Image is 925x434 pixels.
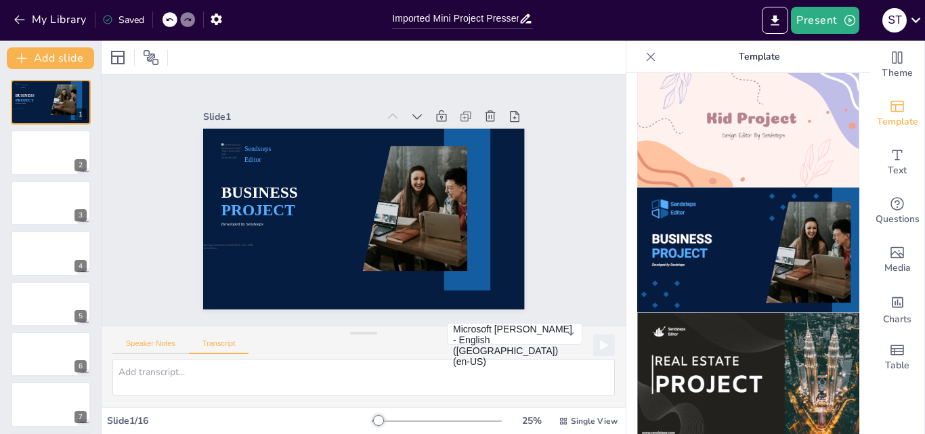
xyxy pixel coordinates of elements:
[11,181,91,225] div: 3
[870,333,924,382] div: Add a table
[74,310,87,322] div: 5
[571,416,618,427] span: Single View
[11,282,91,326] div: 5
[515,414,548,427] div: 25 %
[882,66,913,81] span: Theme
[877,114,918,129] span: Template
[870,89,924,138] div: Add ready made slides
[870,138,924,187] div: Add text boxes
[102,14,144,26] div: Saved
[791,7,859,34] button: Present
[883,312,911,327] span: Charts
[662,41,857,73] p: Template
[249,243,271,269] span: Sendsteps
[11,231,91,276] div: 4
[21,84,28,86] span: Sendsteps
[882,8,907,32] div: S T
[189,339,249,354] button: Transcript
[447,323,582,345] button: Microsoft [PERSON_NAME] - English ([GEOGRAPHIC_DATA]) (en-US)
[74,159,87,171] div: 2
[11,382,91,427] div: 7
[196,135,309,285] div: Slide 1
[885,358,909,373] span: Table
[16,93,35,97] span: BUSINESS
[11,332,91,376] div: 6
[870,41,924,89] div: Change the overall theme
[74,411,87,423] div: 7
[74,260,87,272] div: 4
[7,47,94,69] button: Add slide
[10,9,92,30] button: My Library
[870,187,924,236] div: Get real-time input from your audience
[107,414,372,427] div: Slide 1 / 16
[280,256,338,326] span: PROJECT
[882,7,907,34] button: S T
[876,212,920,227] span: Questions
[16,103,26,104] span: Developed by Sendsteps
[593,334,615,356] button: Play
[74,108,87,121] div: 1
[884,261,911,276] span: Media
[637,62,859,188] img: thumb-9.png
[870,236,924,284] div: Add images, graphics, shapes or video
[297,294,326,330] span: Developed by Sendsteps
[74,360,87,372] div: 6
[143,49,159,66] span: Position
[870,284,924,333] div: Add charts and graphs
[21,87,25,89] span: Editor
[11,80,91,125] div: 1
[112,339,189,354] button: Speaker Notes
[266,244,326,316] span: BUSINESS
[888,163,907,178] span: Text
[11,130,91,175] div: 2
[74,209,87,221] div: 3
[16,98,34,102] span: PROJECT
[257,257,273,275] span: Editor
[637,188,859,313] img: thumb-10.png
[392,9,519,28] input: Insert title
[107,47,129,68] div: Layout
[762,7,788,34] button: Export to PowerPoint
